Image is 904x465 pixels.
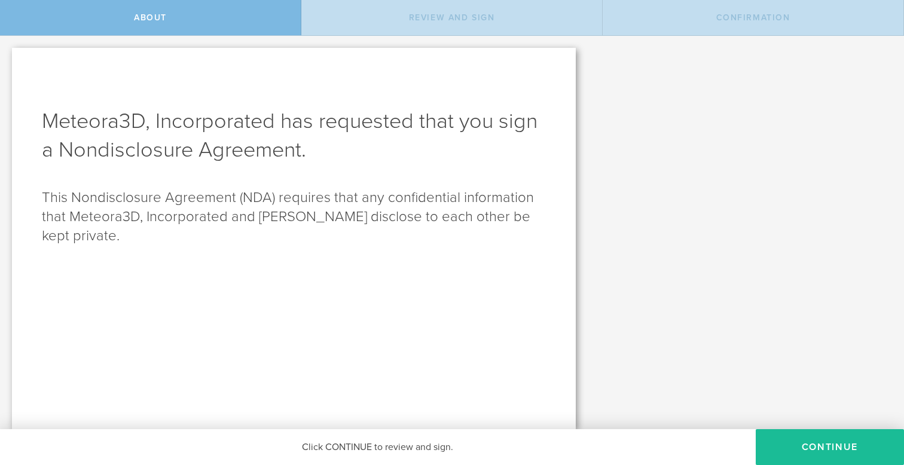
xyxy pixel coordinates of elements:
[42,107,546,164] h1: Meteora3D, Incorporated has requested that you sign a Nondisclosure Agreement .
[756,429,904,465] button: Continue
[409,13,495,23] span: Review and sign
[716,13,790,23] span: Confirmation
[42,188,546,246] p: This Nondisclosure Agreement (NDA) requires that any confidential information that Meteora3D, Inc...
[134,13,167,23] span: About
